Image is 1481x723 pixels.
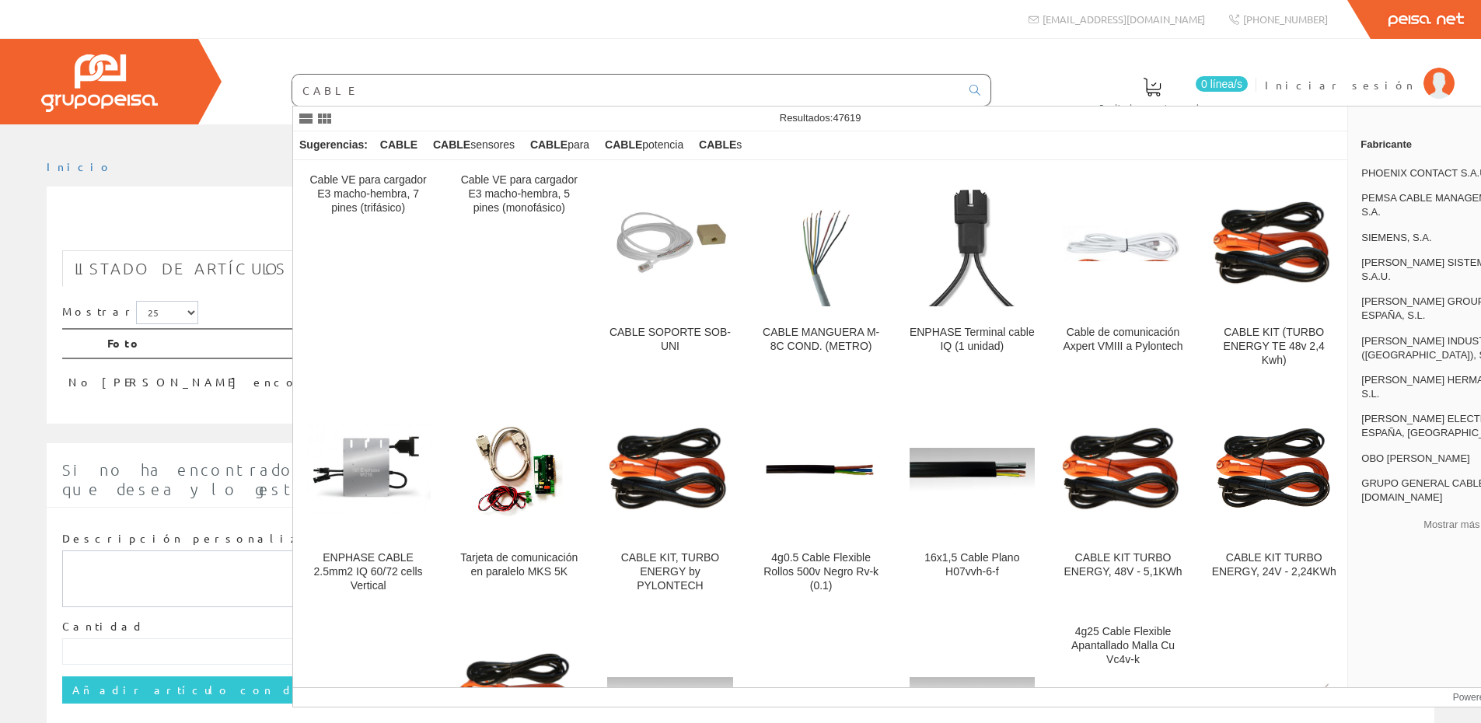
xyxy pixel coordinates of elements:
img: ENPHASE Terminal cable IQ (1 unidad) [910,180,1035,306]
a: CABLE MANGUERA M-8C COND. (METRO) CABLE MANGUERA M-8C COND. (METRO) [746,161,896,386]
img: 2x0.75mm+8x0.22mm Cable Libre Halógenos Alarma Apantallado [910,677,1035,712]
label: Descripción personalizada [62,531,338,547]
span: [EMAIL_ADDRESS][DOMAIN_NAME] [1043,12,1205,26]
input: Añadir artículo con descripción personalizada [62,676,569,703]
img: 4g0.5 Cable Flexible Rollos 500v Negro Rv-k (0.1) [759,458,884,480]
img: CABLE KIT TURBO ENERGY, 48V - 5,1KWh [1060,425,1186,513]
div: Sugerencias: [293,134,371,156]
a: Listado de artículos [62,250,299,287]
td: No [PERSON_NAME] encontrado artículos, pruebe con otra búsqueda [62,358,1292,396]
div: Tarjeta de comunicación en paralelo MKS 5K [456,551,582,579]
div: CABLE KIT TURBO ENERGY, 24V - 2,24KWh [1211,551,1336,579]
img: Grupo Peisa [41,54,158,112]
img: Tarjeta de comunicación en paralelo MKS 5K [456,422,582,516]
img: cpr 574F042NGP Cabl F-UTP Fca 4p c5e PVC+PE 1000m cub.negr [1211,683,1336,707]
img: 2x0,75+4x0,22 Cero Halógenos Cable Alarma Apantallado [607,677,732,712]
strong: CABLE [699,138,736,151]
div: Cable VE para cargador E3 macho-hembra, 5 pines (monofásico) [456,173,582,215]
label: Cantidad [62,619,145,634]
img: CABLE KIT, TURBO ENERGY by PYLONTECH [607,425,732,513]
div: s [693,131,748,159]
img: ENPHASE CABLE 2.5mm2 IQ 60/72 cells Vertical [306,407,431,532]
span: Resultados: [780,112,861,124]
img: CABLE KIT TURBO ENERGY, 24V - 2,24KWh [1211,407,1336,532]
span: Si no ha encontrado algún artículo en nuestro catálogo introduzca aquí la cantidad y la descripci... [62,460,1416,498]
a: Cable de comunicación Axpert VMIII a Pylontech Cable de comunicación Axpert VMIII a Pylontech [1048,161,1198,386]
input: Buscar ... [292,75,960,106]
select: Mostrar [136,301,198,324]
a: CABLE SOPORTE SOB-UNI CABLE SOPORTE SOB-UNI [595,161,745,386]
img: 8x0,22 Cable Flexible Apantallado LiYCY 250v [759,685,884,704]
a: ENPHASE CABLE 2.5mm2 IQ 60/72 cells Vertical ENPHASE CABLE 2.5mm2 IQ 60/72 cells Vertical [293,386,443,611]
th: Foto [101,329,1292,358]
div: potencia [599,131,690,159]
span: Iniciar sesión [1265,77,1416,93]
div: CABLE MANGUERA M-8C COND. (METRO) [759,326,884,354]
img: CABLE SOPORTE SOB-UNI [612,173,728,313]
span: 47619 [833,112,861,124]
div: 4g0.5 Cable Flexible Rollos 500v Negro Rv-k (0.1) [759,551,884,593]
span: 0 línea/s [1196,76,1248,92]
a: CABLE KIT, TURBO ENERGY by PYLONTECH CABLE KIT, TURBO ENERGY by PYLONTECH [595,386,745,611]
img: 16x1,5 Cable Plano H07vvh-6-f [910,448,1035,491]
strong: CABLE [380,138,417,151]
div: sensores [427,131,521,159]
a: Cable VE para cargador E3 macho-hembra, 5 pines (monofásico) [444,161,594,386]
div: ENPHASE Terminal cable IQ (1 unidad) [910,326,1035,354]
div: Cable VE para cargador E3 macho-hembra, 7 pines (trifásico) [306,173,431,215]
h1: CABLE CPRO BIGGFLEX H05VV-F 2x1,5 mm2 [62,211,1419,243]
a: Iniciar sesión [1265,65,1455,79]
a: Tarjeta de comunicación en paralelo MKS 5K Tarjeta de comunicación en paralelo MKS 5K [444,386,594,611]
a: CABLE KIT (TURBO ENERGY TE 48v 2,4 Kwh) CABLE KIT (TURBO ENERGY TE 48v 2,4 Kwh) [1199,161,1349,386]
img: Cable de comunicación Axpert VMIII a Pylontech [1060,225,1186,261]
a: ENPHASE Terminal cable IQ (1 unidad) ENPHASE Terminal cable IQ (1 unidad) [897,161,1047,386]
div: CABLE SOPORTE SOB-UNI [607,326,732,354]
a: 16x1,5 Cable Plano H07vvh-6-f 16x1,5 Cable Plano H07vvh-6-f [897,386,1047,611]
div: 16x1,5 Cable Plano H07vvh-6-f [910,551,1035,579]
a: 4g0.5 Cable Flexible Rollos 500v Negro Rv-k (0.1) 4g0.5 Cable Flexible Rollos 500v Negro Rv-k (0.1) [746,386,896,611]
strong: CABLE [605,138,642,151]
a: Inicio [47,159,113,173]
div: Cable de comunicación Axpert VMIII a Pylontech [1060,326,1186,354]
img: CABLE MANGUERA M-8C COND. (METRO) [759,180,884,306]
span: [PHONE_NUMBER] [1243,12,1328,26]
a: Cable VE para cargador E3 macho-hembra, 7 pines (trifásico) [293,161,443,386]
div: ENPHASE CABLE 2.5mm2 IQ 60/72 cells Vertical [306,551,431,593]
div: CABLE KIT, TURBO ENERGY by PYLONTECH [607,551,732,593]
div: CABLE KIT TURBO ENERGY, 48V - 5,1KWh [1060,551,1186,579]
strong: CABLE [433,138,470,151]
span: Pedido actual [1099,100,1205,115]
a: CABLE KIT TURBO ENERGY, 48V - 5,1KWh CABLE KIT TURBO ENERGY, 48V - 5,1KWh [1048,386,1198,611]
div: para [524,131,596,159]
div: CABLE KIT (TURBO ENERGY TE 48v 2,4 Kwh) [1211,326,1336,368]
a: CABLE KIT TURBO ENERGY, 24V - 2,24KWh CABLE KIT TURBO ENERGY, 24V - 2,24KWh [1199,386,1349,611]
label: Mostrar [62,301,198,324]
div: 4g25 Cable Flexible Apantallado Malla Cu Vc4v-k [1060,625,1186,667]
strong: CABLE [530,138,568,151]
img: CABLE KIT (TURBO ENERGY TE 48v 2,4 Kwh) [1211,199,1336,287]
